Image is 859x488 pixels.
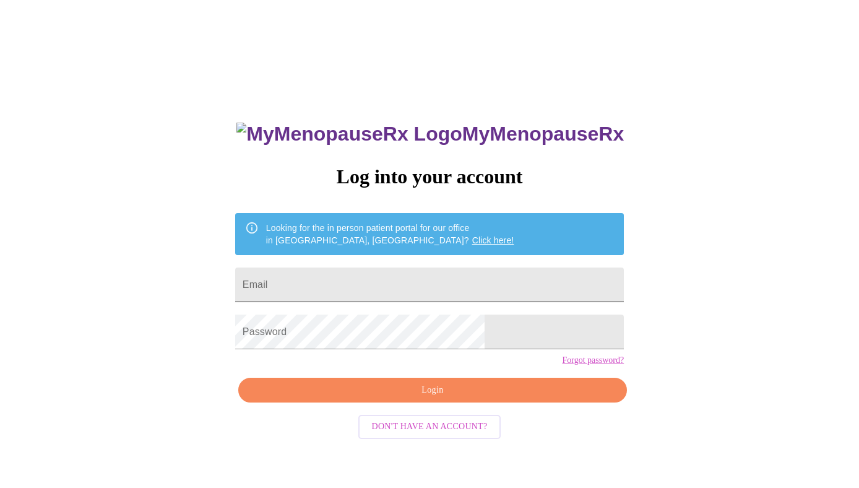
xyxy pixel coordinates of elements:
[358,415,501,439] button: Don't have an account?
[236,123,462,146] img: MyMenopauseRx Logo
[236,123,624,146] h3: MyMenopauseRx
[562,355,624,365] a: Forgot password?
[253,383,613,398] span: Login
[372,419,488,435] span: Don't have an account?
[238,378,627,403] button: Login
[472,235,514,245] a: Click here!
[235,165,624,188] h3: Log into your account
[266,217,514,251] div: Looking for the in person patient portal for our office in [GEOGRAPHIC_DATA], [GEOGRAPHIC_DATA]?
[355,420,504,431] a: Don't have an account?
